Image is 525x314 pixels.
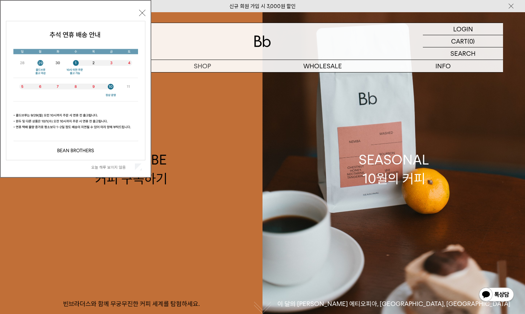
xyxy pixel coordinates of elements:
[383,60,503,72] p: INFO
[359,151,429,187] div: SEASONAL 10월의 커피
[423,23,503,35] a: LOGIN
[467,35,475,47] p: (0)
[229,3,296,9] a: 신규 회원 가입 시 3,000원 할인
[451,35,467,47] p: CART
[254,36,271,47] img: 로고
[91,165,134,170] label: 오늘 하루 보이지 않음
[450,47,475,60] p: SEARCH
[142,60,262,72] a: SHOP
[6,21,145,160] img: 5e4d662c6b1424087153c0055ceb1a13_140731.jpg
[423,35,503,47] a: CART (0)
[262,60,383,72] p: WHOLESALE
[478,287,515,304] img: 카카오톡 채널 1:1 채팅 버튼
[453,23,473,35] p: LOGIN
[139,10,145,16] button: 닫기
[262,300,525,308] p: 이 달의 [PERSON_NAME] 에티오피아, [GEOGRAPHIC_DATA], [GEOGRAPHIC_DATA]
